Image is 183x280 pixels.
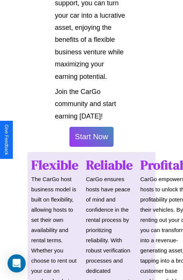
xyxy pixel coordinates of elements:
div: Give Feedback [4,125,9,155]
div: Open Intercom Messenger [8,254,26,272]
h1: Reliable [86,156,133,174]
button: Start Now [69,127,114,147]
p: Join the CarGo community and start earning [DATE]! [55,86,128,122]
h1: Flexible [31,156,78,174]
